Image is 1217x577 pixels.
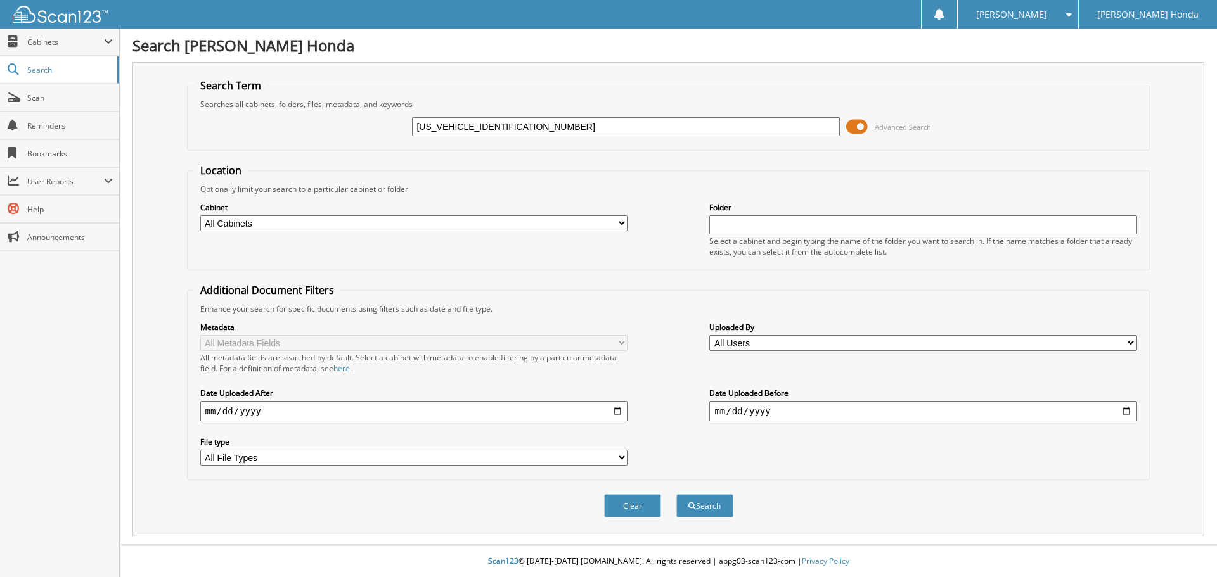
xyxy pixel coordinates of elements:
label: Uploaded By [709,322,1137,333]
label: Folder [709,202,1137,213]
span: Cabinets [27,37,104,48]
span: Reminders [27,120,113,131]
input: start [200,401,628,421]
span: Search [27,65,111,75]
legend: Search Term [194,79,267,92]
span: Help [27,204,113,215]
iframe: Chat Widget [1154,516,1217,577]
div: Select a cabinet and begin typing the name of the folder you want to search in. If the name match... [709,236,1137,257]
span: Advanced Search [875,122,931,132]
span: [PERSON_NAME] Honda [1097,11,1199,18]
div: Enhance your search for specific documents using filters such as date and file type. [194,303,1143,314]
div: All metadata fields are searched by default. Select a cabinet with metadata to enable filtering b... [200,352,628,374]
label: Date Uploaded After [200,388,628,398]
input: end [709,401,1137,421]
button: Search [676,494,733,517]
label: Cabinet [200,202,628,213]
div: Optionally limit your search to a particular cabinet or folder [194,184,1143,194]
legend: Location [194,163,248,177]
span: User Reports [27,176,104,187]
a: Privacy Policy [802,555,849,566]
label: Date Uploaded Before [709,388,1137,398]
div: Searches all cabinets, folders, files, metadata, and keywords [194,99,1143,110]
span: Announcements [27,232,113,243]
legend: Additional Document Filters [194,283,340,297]
label: File type [200,436,628,447]
a: here [333,363,350,374]
span: Bookmarks [27,148,113,159]
button: Clear [604,494,661,517]
h1: Search [PERSON_NAME] Honda [132,35,1204,56]
span: Scan [27,92,113,103]
span: [PERSON_NAME] [976,11,1047,18]
img: scan123-logo-white.svg [13,6,108,23]
span: Scan123 [488,555,518,566]
div: © [DATE]-[DATE] [DOMAIN_NAME]. All rights reserved | appg03-scan123-com | [120,546,1217,577]
label: Metadata [200,322,628,333]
